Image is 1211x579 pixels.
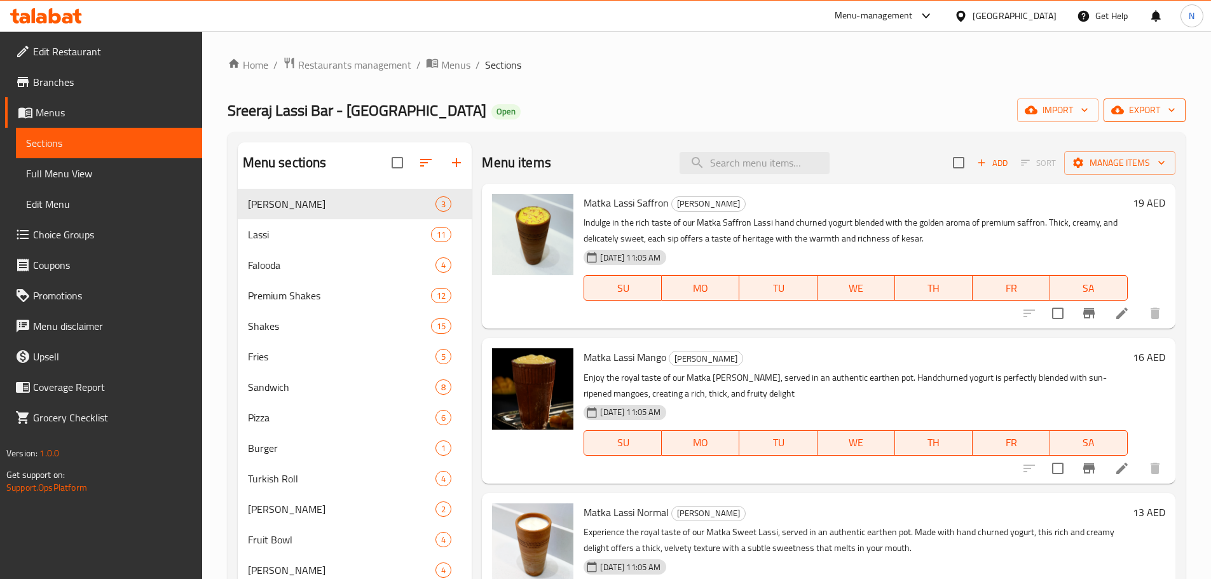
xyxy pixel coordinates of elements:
[1114,461,1130,476] a: Edit menu item
[667,433,734,452] span: MO
[436,473,451,485] span: 4
[1189,9,1194,23] span: N
[426,57,470,73] a: Menus
[5,97,202,128] a: Menus
[431,288,451,303] div: items
[818,430,895,456] button: WE
[900,433,968,452] span: TH
[492,348,573,430] img: Matka Lassi Mango
[228,57,268,72] a: Home
[436,351,451,363] span: 5
[667,279,734,297] span: MO
[589,433,657,452] span: SU
[248,257,436,273] span: Falooda
[248,379,436,395] span: Sandwich
[491,104,521,119] div: Open
[672,196,745,211] span: [PERSON_NAME]
[595,252,666,264] span: [DATE] 11:05 AM
[435,440,451,456] div: items
[248,196,436,212] div: Matka Lassi
[584,193,669,212] span: Matka Lassi Saffron
[1044,455,1071,482] span: Select to update
[416,57,421,72] li: /
[248,471,436,486] span: Turkish Roll
[435,257,451,273] div: items
[6,467,65,483] span: Get support on:
[436,503,451,515] span: 2
[33,257,192,273] span: Coupons
[485,57,521,72] span: Sections
[835,8,913,24] div: Menu-management
[5,311,202,341] a: Menu disclaimer
[435,532,451,547] div: items
[432,290,451,302] span: 12
[1050,430,1128,456] button: SA
[1133,194,1165,212] h6: 19 AED
[248,349,436,364] span: Fries
[238,372,472,402] div: Sandwich8
[384,149,411,176] span: Select all sections
[436,259,451,271] span: 4
[248,410,436,425] span: Pizza
[1027,102,1088,118] span: import
[584,275,662,301] button: SU
[1114,102,1175,118] span: export
[5,219,202,250] a: Choice Groups
[895,275,973,301] button: TH
[671,506,746,521] div: Matka Lassi
[435,501,451,517] div: items
[411,147,441,178] span: Sort sections
[36,105,192,120] span: Menus
[238,311,472,341] div: Shakes15
[5,250,202,280] a: Coupons
[248,318,432,334] span: Shakes
[248,288,432,303] div: Premium Shakes
[248,562,436,578] div: Malai Kulfi
[900,279,968,297] span: TH
[669,351,743,366] div: Matka Lassi
[945,149,972,176] span: Select section
[238,219,472,250] div: Lassi11
[435,349,451,364] div: items
[436,534,451,546] span: 4
[33,44,192,59] span: Edit Restaurant
[5,341,202,372] a: Upsell
[33,227,192,242] span: Choice Groups
[435,562,451,578] div: items
[1133,503,1165,521] h6: 13 AED
[584,348,666,367] span: Matka Lassi Mango
[33,410,192,425] span: Grocery Checklist
[436,442,451,454] span: 1
[33,349,192,364] span: Upsell
[5,67,202,97] a: Branches
[818,275,895,301] button: WE
[476,57,480,72] li: /
[435,410,451,425] div: items
[248,532,436,547] div: Fruit Bowl
[1013,153,1064,173] span: Select section first
[238,524,472,555] div: Fruit Bowl4
[1064,151,1175,175] button: Manage items
[248,227,432,242] div: Lassi
[432,229,451,241] span: 11
[33,318,192,334] span: Menu disclaimer
[435,471,451,486] div: items
[1017,99,1098,122] button: import
[228,96,486,125] span: Sreeraj Lassi Bar - [GEOGRAPHIC_DATA]
[436,381,451,393] span: 8
[671,196,746,212] div: Matka Lassi
[243,153,327,172] h2: Menu sections
[744,433,812,452] span: TU
[238,189,472,219] div: [PERSON_NAME]3
[739,275,817,301] button: TU
[662,275,739,301] button: MO
[739,430,817,456] button: TU
[5,280,202,311] a: Promotions
[6,445,38,461] span: Version:
[584,215,1128,247] p: Indulge in the rich taste of our Matka Saffron Lassi hand churned yogurt blended with the golden ...
[436,198,451,210] span: 3
[1044,300,1071,327] span: Select to update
